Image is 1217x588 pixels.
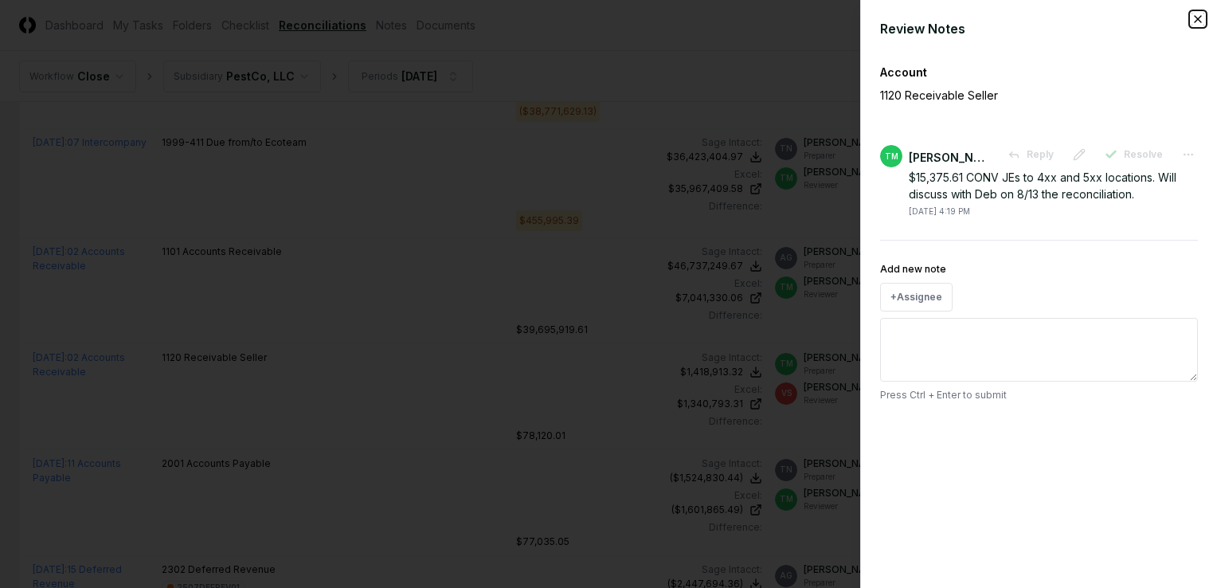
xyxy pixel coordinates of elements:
button: +Assignee [880,283,953,312]
div: [PERSON_NAME] [909,149,988,166]
div: Account [880,64,1198,80]
p: Press Ctrl + Enter to submit [880,388,1198,402]
button: Resolve [1095,140,1172,169]
span: Resolve [1124,147,1163,162]
button: Reply [998,140,1063,169]
span: TM [885,151,898,163]
div: Review Notes [880,19,1198,38]
label: Add new note [880,263,946,275]
div: $15,375.61 CONV JEs to 4xx and 5xx locations. Will discuss with Deb on 8/13 the reconciliation. [909,169,1198,202]
p: 1120 Receivable Seller [880,87,1143,104]
div: [DATE] 4:19 PM [909,206,970,218]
